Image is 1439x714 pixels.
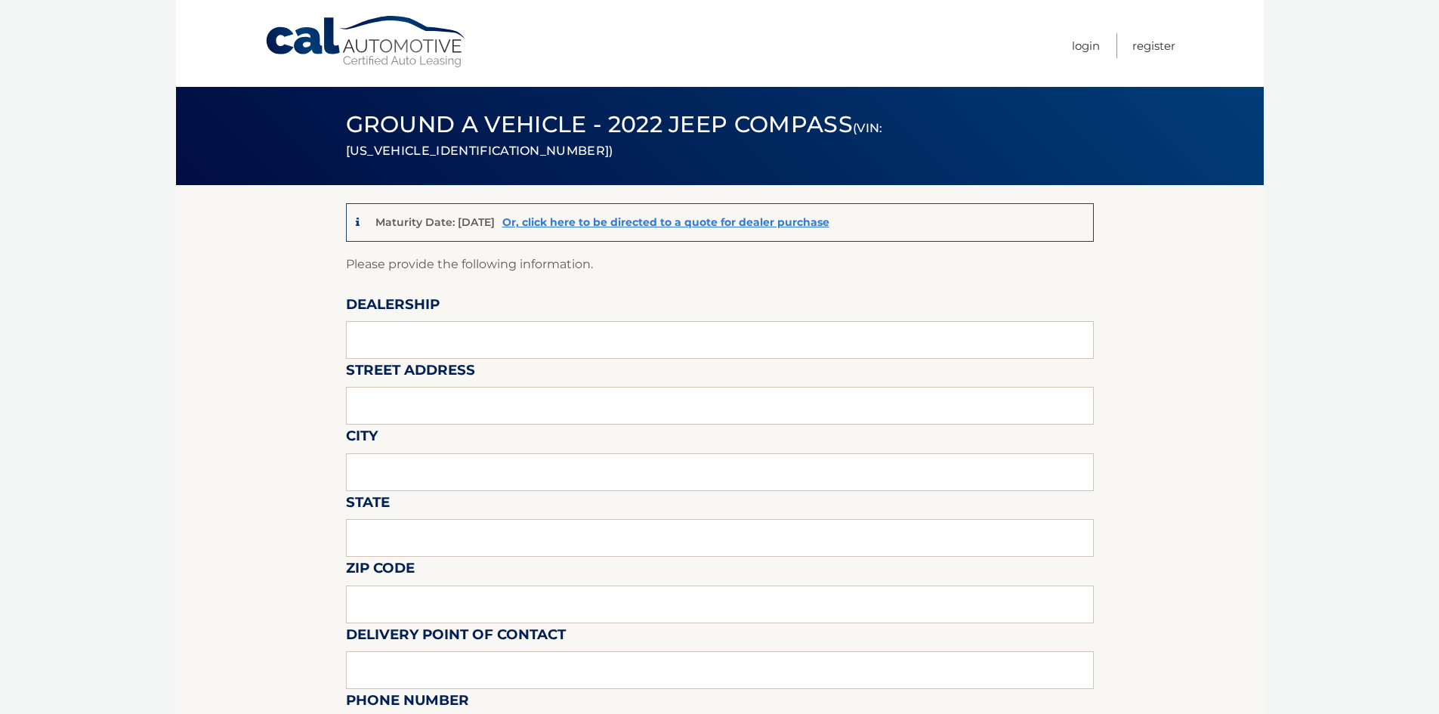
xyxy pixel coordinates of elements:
[346,359,475,387] label: Street Address
[346,491,390,519] label: State
[502,215,829,229] a: Or, click here to be directed to a quote for dealer purchase
[346,557,415,585] label: Zip Code
[346,254,1094,275] p: Please provide the following information.
[346,425,378,453] label: City
[346,110,883,161] span: Ground a Vehicle - 2022 Jeep Compass
[1132,33,1175,58] a: Register
[1072,33,1100,58] a: Login
[375,215,495,229] p: Maturity Date: [DATE]
[346,121,883,158] small: (VIN: [US_VEHICLE_IDENTIFICATION_NUMBER])
[346,293,440,321] label: Dealership
[264,15,468,69] a: Cal Automotive
[346,623,566,651] label: Delivery Point of Contact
